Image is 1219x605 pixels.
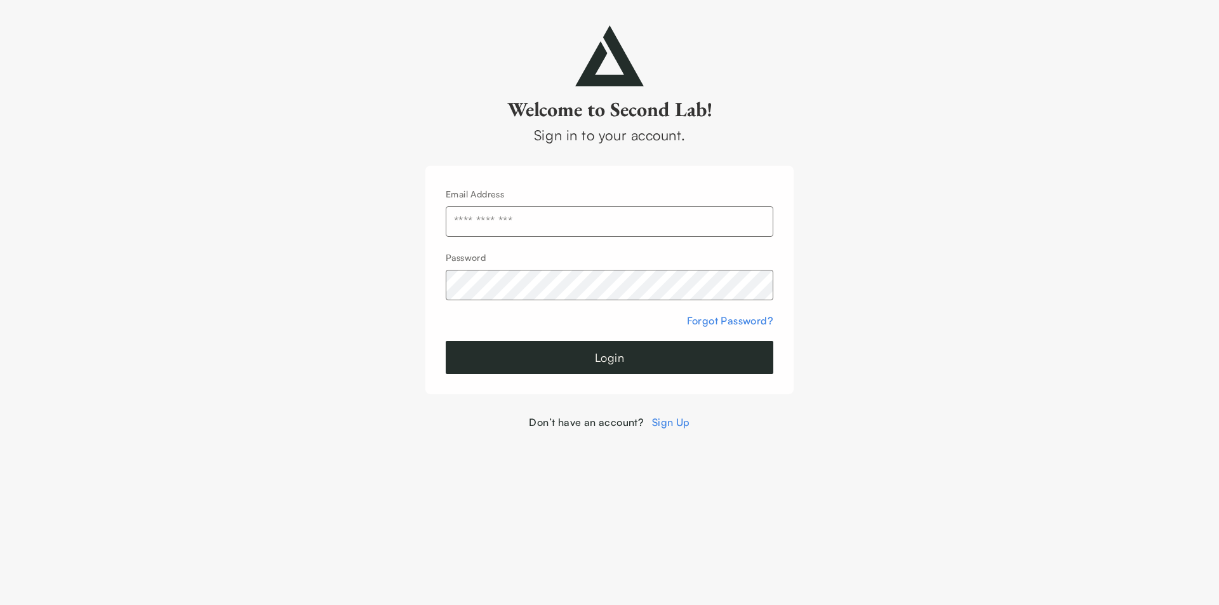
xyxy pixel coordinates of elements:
[425,96,794,122] h2: Welcome to Second Lab!
[446,341,773,374] button: Login
[425,415,794,430] div: Don’t have an account?
[425,124,794,145] div: Sign in to your account.
[446,189,504,199] label: Email Address
[446,252,486,263] label: Password
[687,314,773,327] a: Forgot Password?
[652,416,690,429] a: Sign Up
[575,25,644,86] img: secondlab-logo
